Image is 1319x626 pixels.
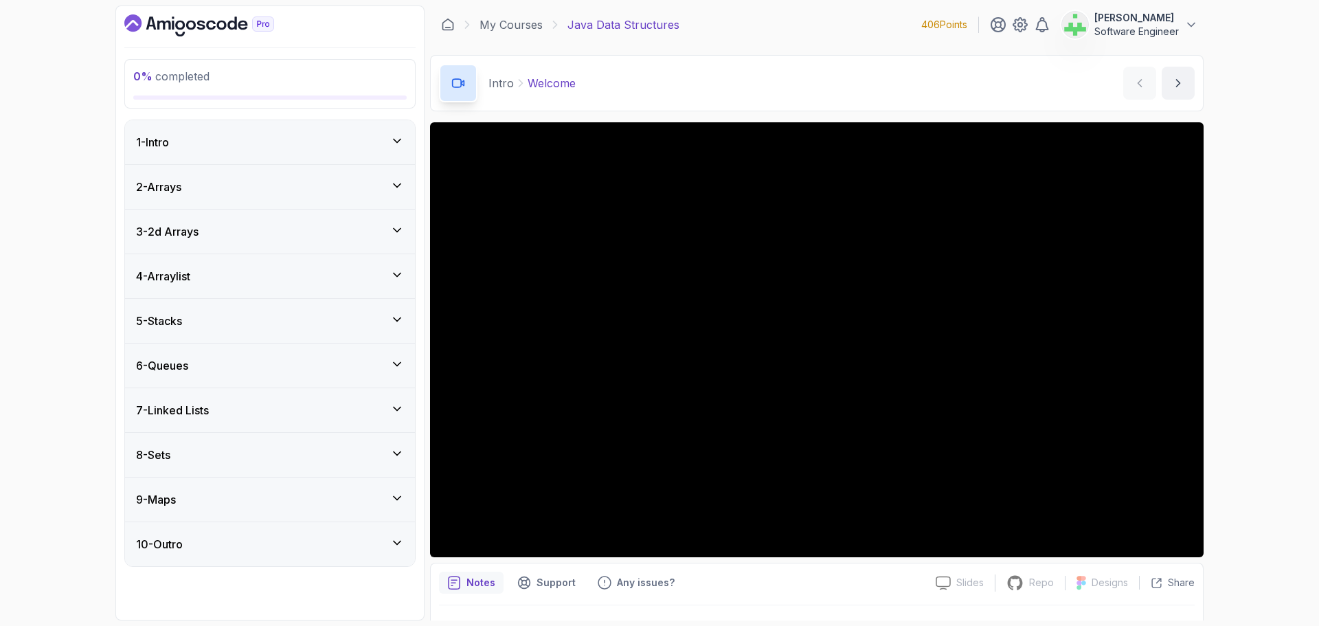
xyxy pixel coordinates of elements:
span: completed [133,69,210,83]
a: Dashboard [124,14,306,36]
button: 8-Sets [125,433,415,477]
iframe: chat widget [1261,571,1305,612]
h3: 1 - Intro [136,134,169,150]
button: user profile image[PERSON_NAME]Software Engineer [1061,11,1198,38]
h3: 4 - Arraylist [136,268,190,284]
button: Support button [509,572,584,594]
span: 0 % [133,69,153,83]
h3: 7 - Linked Lists [136,402,209,418]
button: Feedback button [589,572,683,594]
h3: 8 - Sets [136,447,170,463]
p: Share [1168,576,1195,590]
h3: 6 - Queues [136,357,188,374]
button: 1-Intro [125,120,415,164]
h3: 5 - Stacks [136,313,182,329]
button: 3-2d Arrays [125,210,415,254]
p: Welcome [528,75,576,91]
button: 6-Queues [125,344,415,388]
button: 9-Maps [125,478,415,522]
button: previous content [1123,67,1156,100]
button: next content [1162,67,1195,100]
button: Share [1139,576,1195,590]
h3: 3 - 2d Arrays [136,223,199,240]
h3: 10 - Outro [136,536,183,552]
iframe: To enrich screen reader interactions, please activate Accessibility in Grammarly extension settings [1058,322,1305,564]
p: Slides [956,576,984,590]
img: user profile image [1062,12,1088,38]
p: Support [537,576,576,590]
p: 406 Points [921,18,967,32]
iframe: To enrich screen reader interactions, please activate Accessibility in Grammarly extension settings [430,122,1204,557]
a: Dashboard [441,18,455,32]
p: [PERSON_NAME] [1094,11,1179,25]
button: 5-Stacks [125,299,415,343]
button: notes button [439,572,504,594]
p: Notes [466,576,495,590]
p: Repo [1029,576,1054,590]
button: 7-Linked Lists [125,388,415,432]
button: 2-Arrays [125,165,415,209]
p: Any issues? [617,576,675,590]
p: Designs [1092,576,1128,590]
button: 10-Outro [125,522,415,566]
p: Intro [488,75,514,91]
a: My Courses [480,16,543,33]
h3: 2 - Arrays [136,179,181,195]
button: 4-Arraylist [125,254,415,298]
h3: 9 - Maps [136,491,176,508]
p: Java Data Structures [567,16,679,33]
p: Software Engineer [1094,25,1179,38]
